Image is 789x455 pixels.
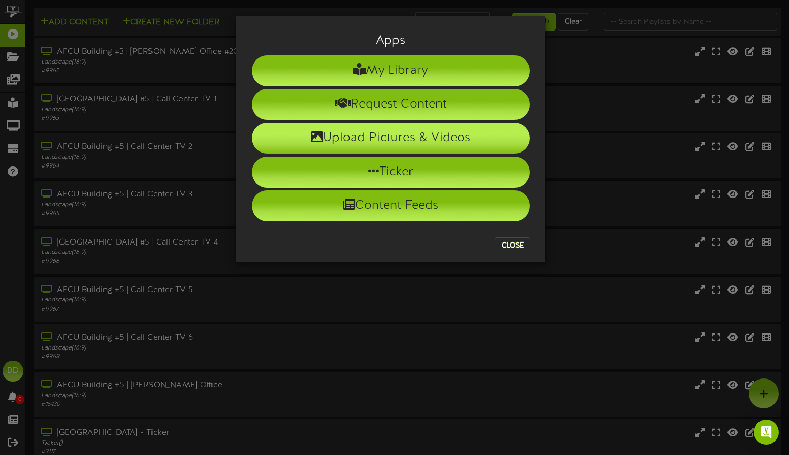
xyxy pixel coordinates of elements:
[495,237,530,254] button: Close
[252,190,530,221] li: Content Feeds
[252,89,530,120] li: Request Content
[252,157,530,188] li: Ticker
[252,34,530,48] h3: Apps
[252,123,530,154] li: Upload Pictures & Videos
[754,420,779,445] div: Open Intercom Messenger
[252,55,530,86] li: My Library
